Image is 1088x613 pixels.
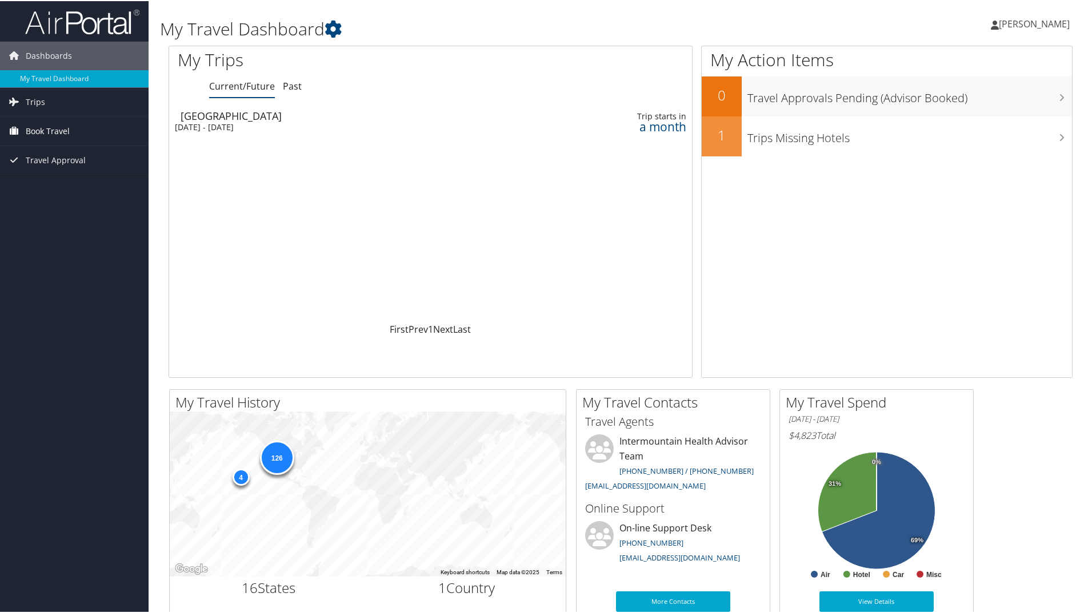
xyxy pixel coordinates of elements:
span: Book Travel [26,116,70,144]
text: Air [821,570,830,578]
div: Trip starts in [567,110,686,120]
h2: Country [377,577,558,596]
a: View Details [819,590,934,611]
a: [EMAIL_ADDRESS][DOMAIN_NAME] [619,551,740,562]
a: Last [453,322,471,334]
a: [PERSON_NAME] [991,6,1081,40]
div: [DATE] - [DATE] [175,121,495,131]
text: Car [893,570,904,578]
a: [PHONE_NUMBER] / [PHONE_NUMBER] [619,465,754,475]
span: Dashboards [26,41,72,69]
span: $4,823 [789,428,816,441]
div: [GEOGRAPHIC_DATA] [181,110,501,120]
h1: My Travel Dashboard [160,16,774,40]
a: [PHONE_NUMBER] [619,537,683,547]
span: 1 [438,577,446,596]
tspan: 69% [911,536,923,543]
div: 126 [259,439,294,474]
tspan: 31% [829,479,841,486]
h3: Online Support [585,499,761,515]
h6: [DATE] - [DATE] [789,413,965,424]
h2: My Travel History [175,392,566,411]
a: Prev [409,322,428,334]
tspan: 0% [872,458,881,465]
h2: My Travel Spend [786,392,973,411]
a: 1Trips Missing Hotels [702,115,1072,155]
a: 1 [428,322,433,334]
img: airportal-logo.png [25,7,139,34]
a: Open this area in Google Maps (opens a new window) [173,560,210,575]
h1: My Action Items [702,47,1072,71]
h2: States [178,577,359,596]
h1: My Trips [178,47,466,71]
a: 0Travel Approvals Pending (Advisor Booked) [702,75,1072,115]
div: a month [567,120,686,131]
a: More Contacts [616,590,730,611]
text: Misc [926,570,942,578]
span: [PERSON_NAME] [999,17,1070,29]
span: 16 [242,577,258,596]
h2: My Travel Contacts [582,392,770,411]
div: 4 [232,467,249,484]
a: [EMAIL_ADDRESS][DOMAIN_NAME] [585,479,706,490]
a: First [390,322,409,334]
h2: 1 [702,124,742,144]
h3: Travel Approvals Pending (Advisor Booked) [747,83,1072,105]
span: Trips [26,87,45,115]
span: Travel Approval [26,145,86,174]
a: Next [433,322,453,334]
a: Past [283,79,302,91]
li: On-line Support Desk [579,520,767,567]
span: Map data ©2025 [497,568,539,574]
h3: Travel Agents [585,413,761,429]
a: Current/Future [209,79,275,91]
a: Terms (opens in new tab) [546,568,562,574]
h2: 0 [702,84,742,104]
h3: Trips Missing Hotels [747,123,1072,145]
li: Intermountain Health Advisor Team [579,433,767,494]
button: Keyboard shortcuts [441,567,490,575]
h6: Total [789,428,965,441]
img: Google [173,560,210,575]
text: Hotel [853,570,870,578]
